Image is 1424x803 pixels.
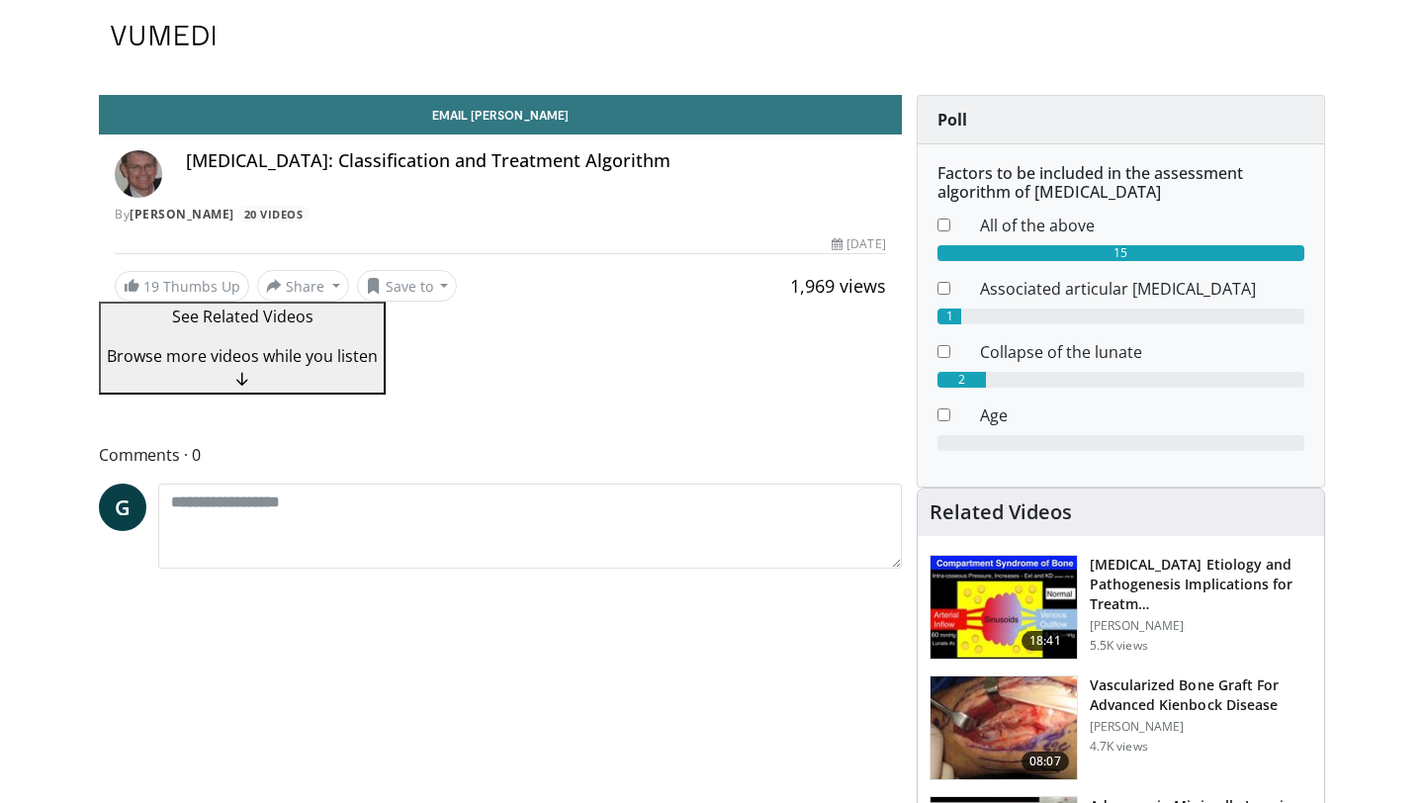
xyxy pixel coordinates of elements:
h4: Related Videos [930,500,1072,524]
p: See Related Videos [107,305,378,328]
p: 4.7K views [1090,739,1148,755]
span: Comments 0 [99,442,902,468]
a: [PERSON_NAME] [130,206,234,223]
span: 1,969 views [790,274,886,298]
button: Share [257,270,349,302]
strong: Poll [937,109,967,131]
p: [PERSON_NAME] [1090,719,1312,735]
span: 19 [143,277,159,296]
button: See Related Videos Browse more videos while you listen [99,302,386,395]
a: G [99,484,146,531]
img: Avatar [115,150,162,198]
span: Browse more videos while you listen [107,345,378,367]
a: 18:41 [MEDICAL_DATA] Etiology and Pathogenesis Implications for Treatm… [PERSON_NAME] 5.5K views [930,555,1312,660]
img: VuMedi Logo [111,26,216,45]
h4: [MEDICAL_DATA]: Classification and Treatment Algorithm [186,150,886,172]
img: Rowinski_3_3.png.150x105_q85_crop-smart_upscale.jpg [931,676,1077,779]
a: 08:07 Vascularized Bone Graft For Advanced Kienbock Disease [PERSON_NAME] 4.7K views [930,675,1312,780]
dd: All of the above [965,214,1319,237]
div: 2 [937,372,987,388]
a: 19 Thumbs Up [115,271,249,302]
h3: Kienbock's Disease Etiology and Pathogenesis Implications for Treatment [1090,555,1312,614]
h6: Factors to be included in the assessment algorithm of [MEDICAL_DATA] [937,164,1304,202]
img: fe3848be-3dce-4d9c-9568-bedd4ae881e4.150x105_q85_crop-smart_upscale.jpg [931,556,1077,659]
p: [PERSON_NAME] [1090,618,1312,634]
span: 08:07 [1022,752,1069,771]
h3: Vascularized Bone Graft For Advanced Kienbock Disease [1090,675,1312,715]
a: Email [PERSON_NAME] [99,95,902,134]
div: 15 [937,245,1304,261]
div: By [115,206,886,223]
dd: Age [965,403,1319,427]
span: 18:41 [1022,631,1069,651]
button: Save to [357,270,458,302]
dd: Collapse of the lunate [965,340,1319,364]
dd: Associated articular [MEDICAL_DATA] [965,277,1319,301]
div: 1 [937,309,962,324]
p: 5.5K views [1090,638,1148,654]
a: 20 Videos [237,206,310,223]
div: [DATE] [832,235,885,253]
